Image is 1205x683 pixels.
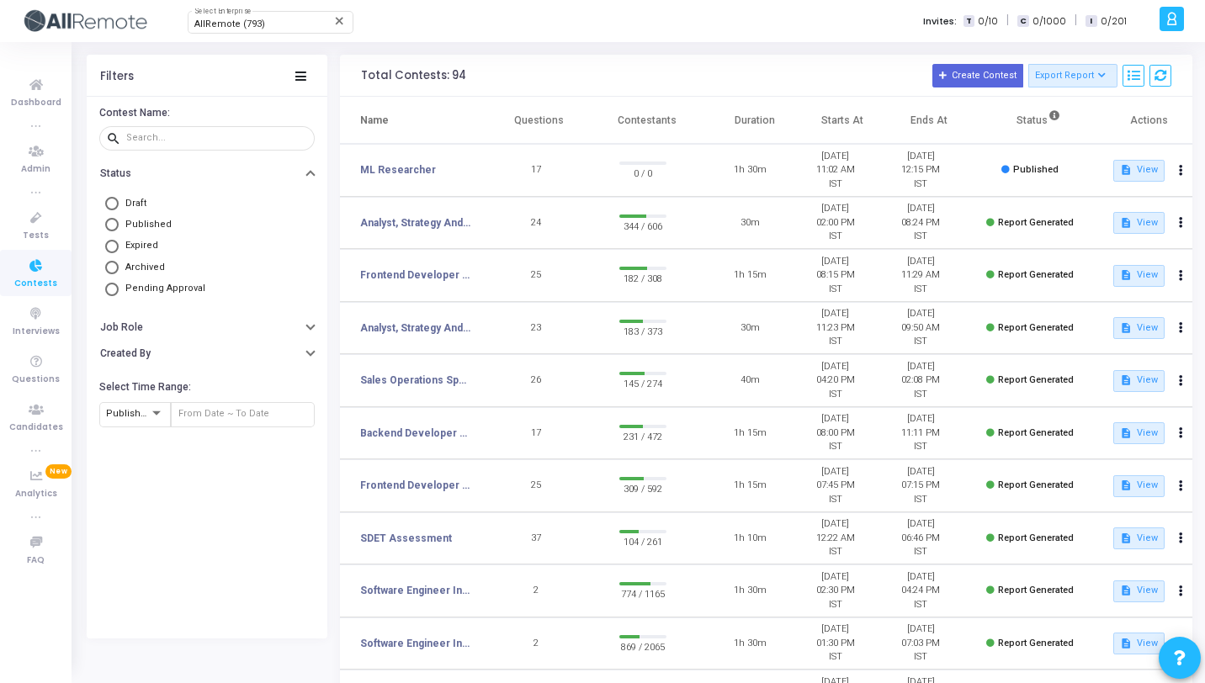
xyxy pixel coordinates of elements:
[1113,265,1165,287] button: View
[194,19,265,29] span: AllRemote (793)
[125,283,205,294] span: Pending Approval
[494,512,580,565] td: 37
[619,428,666,445] span: 231 / 472
[707,354,793,407] td: 40m
[707,249,793,302] td: 1h 15m
[360,531,452,546] a: SDET Assessment
[1017,15,1028,28] span: C
[12,373,60,387] span: Questions
[125,198,146,209] span: Draft
[1120,164,1132,176] mat-icon: description
[1086,15,1096,28] span: I
[1120,374,1132,386] mat-icon: description
[9,421,63,435] span: Candidates
[707,302,793,355] td: 30m
[1113,317,1165,339] button: View
[360,215,471,230] a: Analyst, Strategy And Operational Excellence
[100,167,131,180] h6: Status
[998,638,1074,649] span: Report Generated
[360,636,471,651] a: Software Engineer Intern
[494,459,580,512] td: 25
[707,197,793,250] td: 30m
[1120,479,1132,491] mat-icon: description
[973,97,1106,144] th: Status
[494,249,580,302] td: 25
[998,217,1074,228] span: Report Generated
[126,133,308,143] input: Search...
[707,564,793,617] td: 1h 30m
[793,302,879,355] td: [DATE] 11:23 PM IST
[793,512,879,565] td: [DATE] 12:22 AM IST
[125,219,172,230] span: Published
[361,69,466,82] div: Total Contests: 94
[619,480,666,497] span: 309 / 592
[878,564,963,617] td: [DATE] 04:24 PM IST
[340,97,495,144] th: Name
[1113,370,1165,392] button: View
[1120,585,1132,596] mat-icon: description
[360,162,436,177] a: ML Researcher
[23,229,49,243] span: Tests
[793,564,879,617] td: [DATE] 02:30 PM IST
[27,553,45,568] span: FAQ
[582,97,712,144] th: Contestants
[885,97,972,144] th: Ends At
[1028,64,1118,87] button: Export Report
[878,249,963,302] td: [DATE] 11:29 AM IST
[1006,12,1009,29] span: |
[998,374,1074,385] span: Report Generated
[878,407,963,460] td: [DATE] 11:11 PM IST
[799,97,885,144] th: Starts At
[21,4,147,38] img: logo
[878,459,963,512] td: [DATE] 07:15 PM IST
[1101,14,1127,29] span: 0/201
[99,107,311,119] h6: Contest Name:
[619,375,666,392] span: 145 / 274
[707,512,793,565] td: 1h 10m
[707,144,793,197] td: 1h 30m
[793,459,879,512] td: [DATE] 07:45 PM IST
[1120,269,1132,281] mat-icon: description
[1113,527,1165,549] button: View
[793,197,879,250] td: [DATE] 02:00 PM IST
[878,512,963,565] td: [DATE] 06:46 PM IST
[1120,427,1132,439] mat-icon: description
[998,269,1074,280] span: Report Generated
[494,407,580,460] td: 17
[619,585,666,602] span: 774 / 1165
[998,322,1074,333] span: Report Generated
[125,262,165,273] span: Archived
[1113,475,1165,497] button: View
[932,64,1023,87] button: Create Contest
[13,325,60,339] span: Interviews
[360,373,471,388] a: Sales Operations Specialist
[1032,14,1066,29] span: 0/1000
[360,320,471,336] a: Analyst, Strategy And Operational Excellence
[878,354,963,407] td: [DATE] 02:08 PM IST
[494,354,580,407] td: 26
[1013,164,1059,175] span: Published
[87,315,327,341] button: Job Role
[1120,217,1132,229] mat-icon: description
[793,144,879,197] td: [DATE] 11:02 AM IST
[1120,322,1132,334] mat-icon: description
[11,96,61,110] span: Dashboard
[1113,580,1165,602] button: View
[1120,532,1132,544] mat-icon: description
[619,638,666,655] span: 869 / 2065
[712,97,799,144] th: Duration
[125,240,158,251] span: Expired
[998,479,1074,490] span: Report Generated
[878,197,963,250] td: [DATE] 08:24 PM IST
[100,347,151,360] h6: Created By
[998,585,1074,596] span: Report Generated
[360,583,471,598] a: Software Engineer Intern
[619,533,666,550] span: 104 / 261
[878,144,963,197] td: [DATE] 12:15 PM IST
[1106,97,1192,144] th: Actions
[963,15,974,28] span: T
[333,14,347,28] mat-icon: Clear
[494,197,580,250] td: 24
[619,165,666,182] span: 0 / 0
[878,617,963,670] td: [DATE] 07:03 PM IST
